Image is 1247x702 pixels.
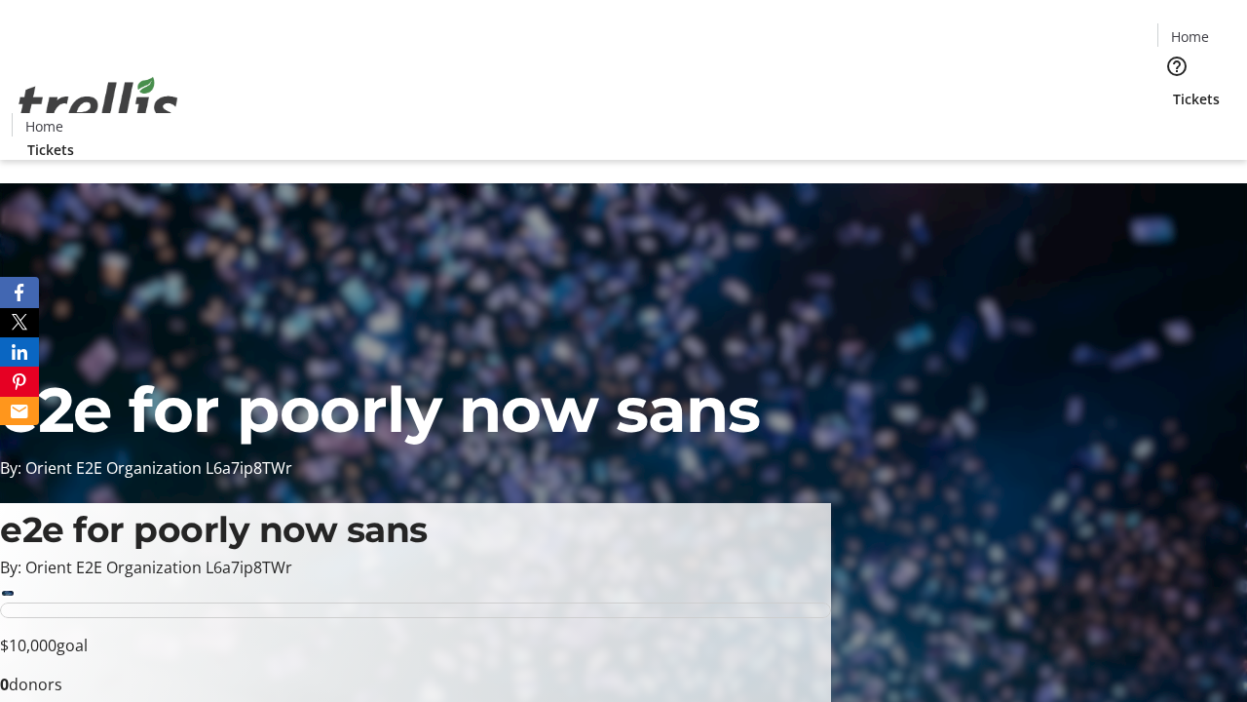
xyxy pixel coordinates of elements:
a: Tickets [12,139,90,160]
span: Home [1171,26,1209,47]
img: Orient E2E Organization L6a7ip8TWr's Logo [12,56,185,153]
span: Tickets [1173,89,1220,109]
button: Help [1157,47,1196,86]
button: Cart [1157,109,1196,148]
span: Home [25,116,63,136]
span: Tickets [27,139,74,160]
a: Tickets [1157,89,1235,109]
a: Home [1158,26,1221,47]
a: Home [13,116,75,136]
